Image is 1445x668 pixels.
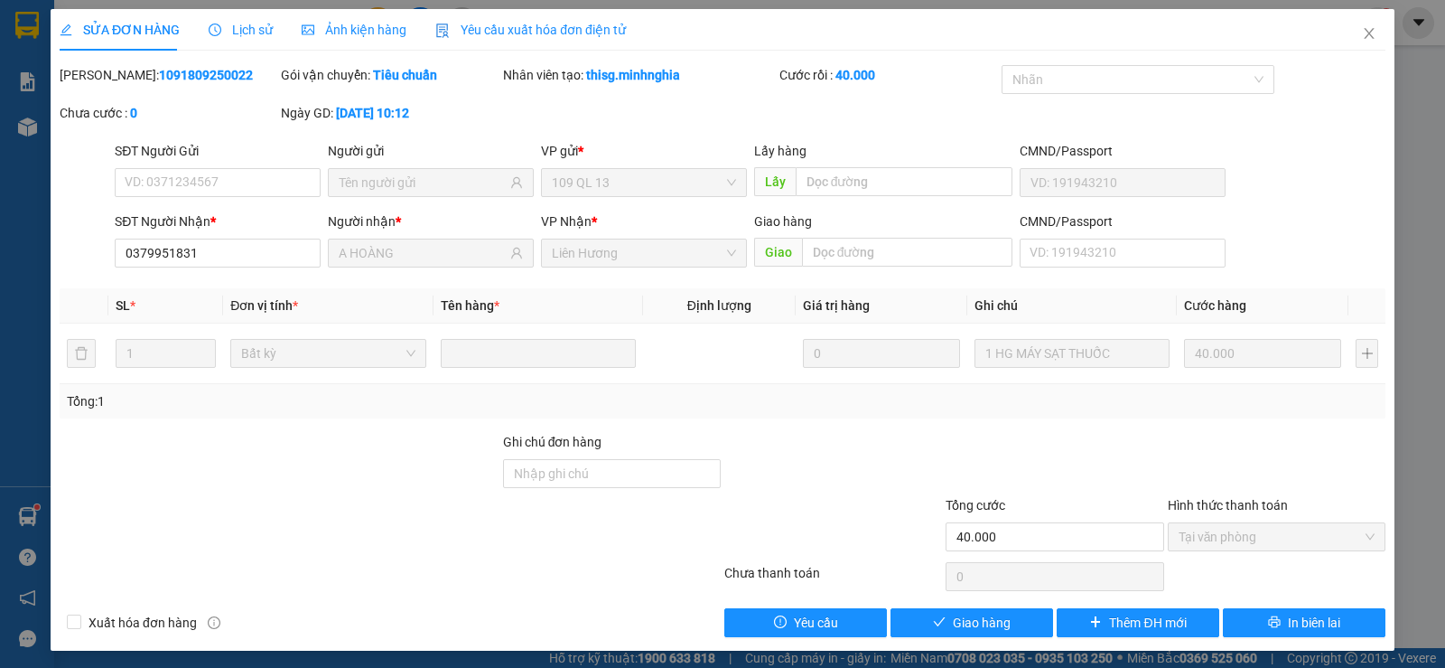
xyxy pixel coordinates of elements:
[241,340,415,367] span: Bất kỳ
[974,339,1170,368] input: Ghi Chú
[802,238,1013,267] input: Dọc đường
[339,243,507,263] input: Tên người nhận
[60,65,277,85] div: [PERSON_NAME]:
[510,247,523,259] span: user
[967,288,1177,324] th: Ghi chú
[541,141,747,161] div: VP gửi
[1109,613,1186,633] span: Thêm ĐH mới
[503,459,721,488] input: Ghi chú đơn hàng
[115,141,321,161] div: SĐT Người Gửi
[1344,9,1394,60] button: Close
[435,24,450,38] img: icon
[230,298,298,313] span: Đơn vị tính
[503,65,777,85] div: Nhân viên tạo:
[336,106,409,120] b: [DATE] 10:12
[722,563,944,595] div: Chưa thanh toán
[1184,339,1341,368] input: 0
[754,144,806,158] span: Lấy hàng
[1268,616,1281,630] span: printer
[1089,616,1102,630] span: plus
[67,391,559,411] div: Tổng: 1
[302,24,314,36] span: picture
[552,240,736,267] span: Liên Hương
[503,435,602,449] label: Ghi chú đơn hàng
[933,616,946,630] span: check
[1288,613,1340,633] span: In biên lai
[779,65,997,85] div: Cước rồi :
[60,24,72,36] span: edit
[281,103,499,123] div: Ngày GD:
[159,68,253,82] b: 1091809250022
[953,613,1011,633] span: Giao hàng
[81,613,204,633] span: Xuất hóa đơn hàng
[1020,141,1226,161] div: CMND/Passport
[1179,523,1375,550] span: Tại văn phòng
[724,608,887,637] button: exclamation-circleYêu cầu
[754,167,796,196] span: Lấy
[552,169,736,196] span: 109 QL 13
[803,298,870,313] span: Giá trị hàng
[209,24,221,36] span: clock-circle
[435,23,626,37] span: Yêu cầu xuất hóa đơn điện tử
[510,176,523,189] span: user
[754,238,802,267] span: Giao
[774,616,787,630] span: exclamation-circle
[441,298,499,313] span: Tên hàng
[1168,498,1288,513] label: Hình thức thanh toán
[1362,26,1376,41] span: close
[946,498,1005,513] span: Tổng cước
[60,103,277,123] div: Chưa cước :
[209,23,273,37] span: Lịch sử
[586,68,680,82] b: thisg.minhnghia
[1223,608,1385,637] button: printerIn biên lai
[115,212,321,231] div: SĐT Người Nhận
[441,339,636,368] input: VD: Bàn, Ghế
[328,141,534,161] div: Người gửi
[754,214,812,229] span: Giao hàng
[803,339,960,368] input: 0
[60,23,180,37] span: SỬA ĐƠN HÀNG
[1057,608,1219,637] button: plusThêm ĐH mới
[835,68,875,82] b: 40.000
[328,212,534,231] div: Người nhận
[890,608,1053,637] button: checkGiao hàng
[794,613,838,633] span: Yêu cầu
[1356,339,1378,368] button: plus
[281,65,499,85] div: Gói vận chuyển:
[116,298,130,313] span: SL
[67,339,96,368] button: delete
[1020,168,1226,197] input: VD: 191943210
[130,106,137,120] b: 0
[208,616,220,629] span: info-circle
[796,167,1013,196] input: Dọc đường
[302,23,406,37] span: Ảnh kiện hàng
[339,173,507,193] input: Tên người gửi
[1184,298,1246,313] span: Cước hàng
[373,68,437,82] b: Tiêu chuẩn
[541,214,592,229] span: VP Nhận
[687,298,751,313] span: Định lượng
[1020,212,1226,231] div: CMND/Passport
